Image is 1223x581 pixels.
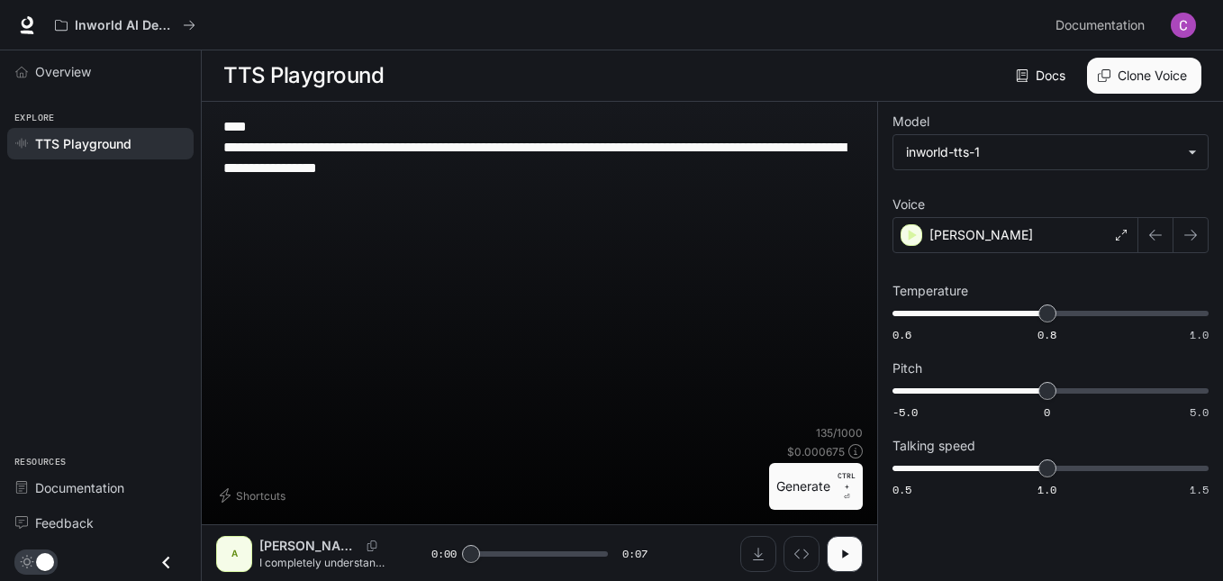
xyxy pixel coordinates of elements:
[1012,58,1073,94] a: Docs
[892,404,918,420] span: -5.0
[1165,7,1201,43] button: User avatar
[929,226,1033,244] p: [PERSON_NAME]
[892,482,911,497] span: 0.5
[1190,404,1209,420] span: 5.0
[769,463,863,510] button: GenerateCTRL +⏎
[892,440,975,452] p: Talking speed
[893,135,1208,169] div: inworld-tts-1
[431,545,457,563] span: 0:00
[146,544,186,581] button: Close drawer
[35,134,131,153] span: TTS Playground
[1171,13,1196,38] img: User avatar
[787,444,845,459] p: $ 0.000675
[838,470,856,503] p: ⏎
[1044,404,1050,420] span: 0
[1190,482,1209,497] span: 1.5
[7,128,194,159] a: TTS Playground
[740,536,776,572] button: Download audio
[1087,58,1201,94] button: Clone Voice
[47,7,204,43] button: All workspaces
[906,143,1179,161] div: inworld-tts-1
[223,58,384,94] h1: TTS Playground
[1037,327,1056,342] span: 0.8
[220,540,249,568] div: A
[892,362,922,375] p: Pitch
[7,507,194,539] a: Feedback
[7,472,194,504] a: Documentation
[1048,7,1158,43] a: Documentation
[35,62,91,81] span: Overview
[216,481,293,510] button: Shortcuts
[892,115,929,128] p: Model
[359,540,385,551] button: Copy Voice ID
[1190,327,1209,342] span: 1.0
[36,551,54,571] span: Dark mode toggle
[35,478,124,497] span: Documentation
[259,555,388,570] p: I completely understand your frustration with this situation. Let me look into your account detai...
[75,18,176,33] p: Inworld AI Demos
[35,513,94,532] span: Feedback
[892,285,968,297] p: Temperature
[892,198,925,211] p: Voice
[1037,482,1056,497] span: 1.0
[838,470,856,492] p: CTRL +
[622,545,648,563] span: 0:07
[259,537,359,555] p: [PERSON_NAME]
[784,536,820,572] button: Inspect
[1055,14,1145,37] span: Documentation
[7,56,194,87] a: Overview
[892,327,911,342] span: 0.6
